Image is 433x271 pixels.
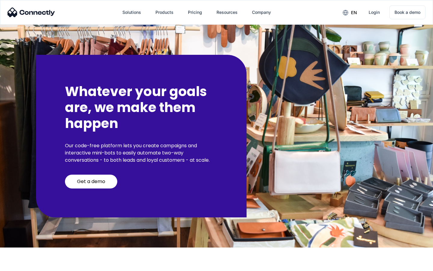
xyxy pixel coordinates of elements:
[122,8,141,17] div: Solutions
[77,179,105,185] div: Get a demo
[8,8,55,17] img: Connectly Logo
[65,142,218,164] p: Our code-free platform lets you create campaigns and interactive mini-bots to easily automate two...
[12,260,36,269] ul: Language list
[188,8,202,17] div: Pricing
[364,5,385,20] a: Login
[351,8,357,17] div: en
[216,8,238,17] div: Resources
[6,260,36,269] aside: Language selected: English
[183,5,207,20] a: Pricing
[65,175,117,188] a: Get a demo
[155,8,174,17] div: Products
[252,8,271,17] div: Company
[369,8,380,17] div: Login
[389,5,425,19] a: Book a demo
[65,84,218,131] h2: Whatever your goals are, we make them happen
